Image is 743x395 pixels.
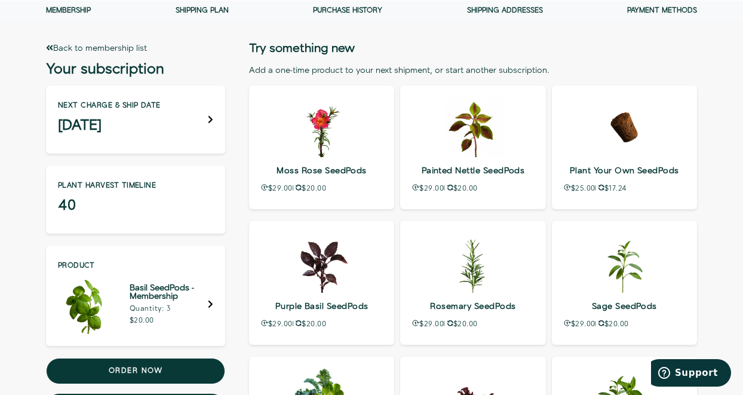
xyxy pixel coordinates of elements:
a: Purchase history [313,5,382,16]
p: Moss Rose SeedPods [261,162,382,179]
p: Quantity: 3 [130,305,208,313]
h2: Try something new [249,42,697,54]
img: Basil SeedPods - Membership [58,274,118,334]
p: $29.00 $20.00 [564,320,685,328]
img: purple-basil-seedpods-2 [292,233,352,293]
img: pyo-seedpods [594,97,654,157]
p: $29.00 $20.00 [261,320,382,328]
iframe: Opens a widget where you can find more information [651,359,731,389]
p: Next charge & ship date [58,102,161,109]
a: Shipping addresses [467,5,543,16]
h3: [DATE] [58,120,161,131]
a: Membership [46,5,91,16]
p: $29.00 $20.00 [412,320,533,328]
div: Edit Product [46,246,225,346]
div: Next charge & ship date [DATE] [46,85,225,154]
p: Product [58,262,213,270]
p: Purple Basil SeedPods [261,298,382,315]
a: Payment methods [627,5,697,16]
img: moss-rose-seedpods-2 [292,97,352,157]
a: Shipping Plan [176,5,229,16]
img: painted-nettle-seedpods-1 [443,97,503,157]
p: $25.00 $17.24 [564,184,685,192]
h3: Your subscription [46,63,225,75]
div: Add a one-time product to your next shipment, or start another subscription. [249,65,697,76]
p: Sage SeedPods [564,298,685,315]
p: $29.00 $20.00 [412,184,533,192]
p: Rosemary SeedPods [412,298,533,315]
img: sage-seedpods-2 [594,233,654,293]
p: $20.00 [130,317,208,324]
button: Order now [46,358,225,384]
img: rosemary-seedpods-2 [443,233,503,293]
h5: Basil SeedPods - Membership [130,284,208,301]
p: $29.00 $20.00 [261,184,382,192]
a: Back to membership list [46,42,147,54]
p: Plant Your Own SeedPods [564,162,685,179]
p: Painted Nettle SeedPods [412,162,533,179]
